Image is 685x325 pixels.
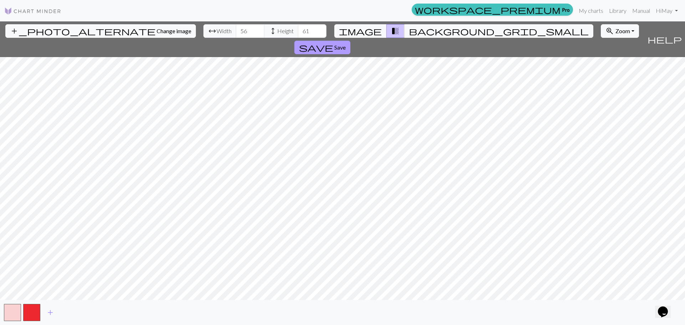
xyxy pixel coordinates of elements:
button: Add color [41,306,59,319]
span: height [269,26,277,36]
button: Save [294,41,350,54]
button: Zoom [601,24,639,38]
a: HiMay [653,4,681,18]
a: My charts [576,4,606,18]
span: add_photo_alternate [10,26,156,36]
span: transition_fade [391,26,400,36]
span: help [648,34,682,44]
span: Width [217,27,232,35]
span: arrow_range [208,26,217,36]
a: Pro [412,4,573,16]
span: Save [334,44,346,51]
span: Height [277,27,294,35]
span: Change image [157,27,191,34]
span: background_grid_small [409,26,589,36]
span: image [339,26,382,36]
span: add [46,308,55,318]
span: zoom_in [605,26,614,36]
span: workspace_premium [415,5,560,15]
img: Logo [4,7,61,15]
span: Zoom [615,27,630,34]
a: Manual [629,4,653,18]
button: Change image [5,24,196,38]
iframe: chat widget [655,296,678,318]
a: Library [606,4,629,18]
button: Help [644,21,685,57]
span: save [299,42,333,52]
